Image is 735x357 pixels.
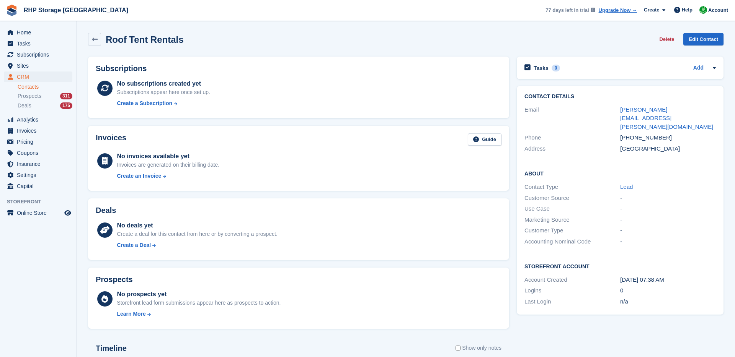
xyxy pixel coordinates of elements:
[546,6,589,14] span: 77 days left in trial
[693,64,704,73] a: Add
[17,125,63,136] span: Invoices
[4,170,72,180] a: menu
[117,221,277,230] div: No deals yet
[117,99,210,107] a: Create a Subscription
[699,6,707,14] img: Rod
[524,105,620,131] div: Email
[17,49,63,60] span: Subscriptions
[524,144,620,153] div: Address
[524,194,620,203] div: Customer Source
[18,92,72,100] a: Prospects 311
[117,152,219,161] div: No invoices available yet
[456,344,501,352] label: Show only notes
[117,99,172,107] div: Create a Subscription
[620,297,716,306] div: n/a
[524,297,620,306] div: Last Login
[4,159,72,169] a: menu
[524,183,620,191] div: Contact Type
[117,172,161,180] div: Create an Invoice
[17,159,63,169] span: Insurance
[620,183,633,190] a: Lead
[644,6,659,14] span: Create
[4,27,72,38] a: menu
[468,133,501,146] a: Guide
[117,161,219,169] div: Invoices are generated on their billing date.
[524,216,620,224] div: Marketing Source
[524,237,620,246] div: Accounting Nominal Code
[656,33,677,45] button: Delete
[683,33,724,45] a: Edit Contact
[117,310,281,318] a: Learn More
[620,286,716,295] div: 0
[620,204,716,213] div: -
[17,114,63,125] span: Analytics
[17,136,63,147] span: Pricing
[4,125,72,136] a: menu
[60,102,72,109] div: 175
[17,208,63,218] span: Online Store
[117,172,219,180] a: Create an Invoice
[117,241,277,249] a: Create a Deal
[117,290,281,299] div: No prospects yet
[21,4,131,16] a: RHP Storage [GEOGRAPHIC_DATA]
[456,344,461,352] input: Show only notes
[4,136,72,147] a: menu
[4,71,72,82] a: menu
[620,133,716,142] div: [PHONE_NUMBER]
[117,79,210,88] div: No subscriptions created yet
[524,226,620,235] div: Customer Type
[620,237,716,246] div: -
[96,206,116,215] h2: Deals
[524,133,620,142] div: Phone
[6,5,18,16] img: stora-icon-8386f47178a22dfd0bd8f6a31ec36ba5ce8667c1dd55bd0f319d3a0aa187defe.svg
[7,198,76,206] span: Storefront
[524,169,716,177] h2: About
[524,262,716,270] h2: Storefront Account
[4,114,72,125] a: menu
[620,276,716,284] div: [DATE] 07:38 AM
[17,38,63,49] span: Tasks
[106,34,184,45] h2: Roof Tent Rentals
[524,94,716,100] h2: Contact Details
[4,181,72,191] a: menu
[96,344,127,353] h2: Timeline
[17,60,63,71] span: Sites
[17,71,63,82] span: CRM
[117,230,277,238] div: Create a deal for this contact from here or by converting a prospect.
[708,6,728,14] span: Account
[534,65,549,71] h2: Tasks
[17,181,63,191] span: Capital
[17,148,63,158] span: Coupons
[60,93,72,99] div: 311
[620,106,713,130] a: [PERSON_NAME][EMAIL_ADDRESS][PERSON_NAME][DOMAIN_NAME]
[96,133,126,146] h2: Invoices
[96,275,133,284] h2: Prospects
[620,226,716,235] div: -
[18,92,41,100] span: Prospects
[18,102,72,110] a: Deals 175
[18,83,72,91] a: Contacts
[620,216,716,224] div: -
[524,276,620,284] div: Account Created
[599,6,637,14] a: Upgrade Now →
[117,241,151,249] div: Create a Deal
[117,88,210,96] div: Subscriptions appear here once set up.
[524,204,620,213] div: Use Case
[4,49,72,60] a: menu
[17,27,63,38] span: Home
[591,8,595,12] img: icon-info-grey-7440780725fd019a000dd9b08b2336e03edf1995a4989e88bcd33f0948082b44.svg
[96,64,501,73] h2: Subscriptions
[4,208,72,218] a: menu
[524,286,620,295] div: Logins
[620,194,716,203] div: -
[552,65,560,71] div: 0
[117,299,281,307] div: Storefront lead form submissions appear here as prospects to action.
[117,310,145,318] div: Learn More
[17,170,63,180] span: Settings
[4,60,72,71] a: menu
[4,148,72,158] a: menu
[682,6,693,14] span: Help
[620,144,716,153] div: [GEOGRAPHIC_DATA]
[63,208,72,217] a: Preview store
[4,38,72,49] a: menu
